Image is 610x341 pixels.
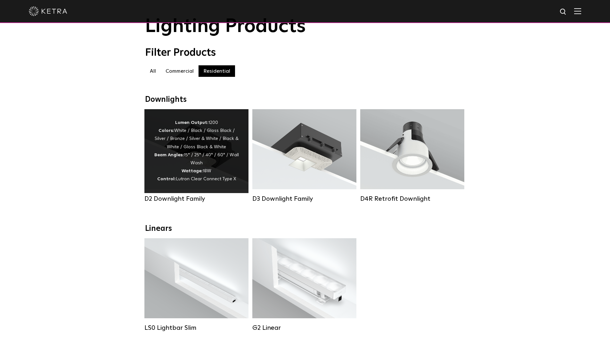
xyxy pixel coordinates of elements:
[145,65,161,77] label: All
[145,47,465,59] div: Filter Products
[159,128,174,133] strong: Colors:
[252,238,356,332] a: G2 Linear Lumen Output:400 / 700 / 1000Colors:WhiteBeam Angles:Flood / [GEOGRAPHIC_DATA] / Narrow...
[154,119,239,183] div: 1200 White / Black / Gloss Black / Silver / Bronze / Silver & White / Black & White / Gloss Black...
[182,169,203,173] strong: Wattage:
[175,120,208,125] strong: Lumen Output:
[574,8,581,14] img: Hamburger%20Nav.svg
[176,177,236,181] span: Lutron Clear Connect Type X
[154,153,184,157] strong: Beam Angles:
[559,8,567,16] img: search icon
[252,195,356,203] div: D3 Downlight Family
[360,195,464,203] div: D4R Retrofit Downlight
[161,65,199,77] label: Commercial
[144,324,248,332] div: LS0 Lightbar Slim
[157,177,176,181] strong: Control:
[145,17,306,36] span: Lighting Products
[29,6,67,16] img: ketra-logo-2019-white
[145,95,465,104] div: Downlights
[199,65,235,77] label: Residential
[145,224,465,233] div: Linears
[252,324,356,332] div: G2 Linear
[144,238,248,332] a: LS0 Lightbar Slim Lumen Output:200 / 350Colors:White / BlackControl:X96 Controller
[144,195,248,203] div: D2 Downlight Family
[144,109,248,203] a: D2 Downlight Family Lumen Output:1200Colors:White / Black / Gloss Black / Silver / Bronze / Silve...
[360,109,464,203] a: D4R Retrofit Downlight Lumen Output:800Colors:White / BlackBeam Angles:15° / 25° / 40° / 60°Watta...
[252,109,356,203] a: D3 Downlight Family Lumen Output:700 / 900 / 1100Colors:White / Black / Silver / Bronze / Paintab...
